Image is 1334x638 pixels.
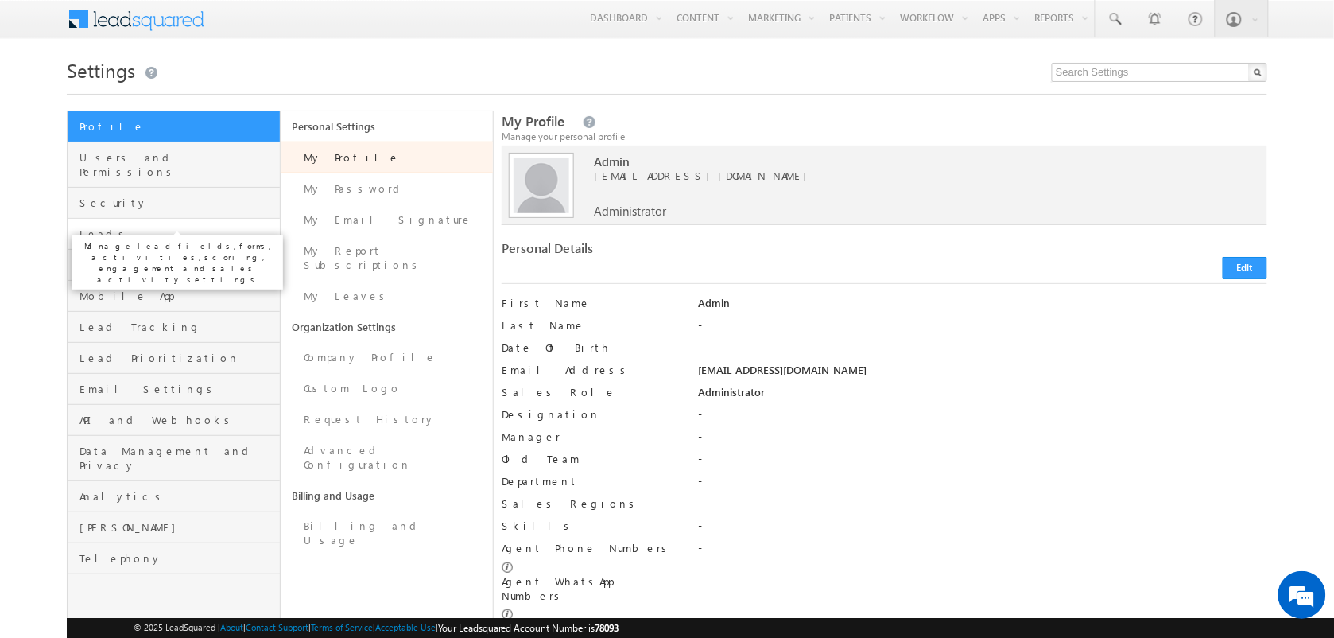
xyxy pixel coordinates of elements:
a: Lead Tracking [68,312,280,343]
span: Data Management and Privacy [79,444,276,473]
a: Analytics [68,481,280,512]
span: © 2025 LeadSquared | | | | | [134,620,619,636]
span: [PERSON_NAME] [79,520,276,535]
span: Analytics [79,489,276,504]
div: - [698,407,1267,430]
label: Email Address [502,363,678,377]
a: Organization Settings [281,312,494,342]
span: API and Webhooks [79,413,276,427]
a: Request History [281,404,494,435]
span: Profile [79,119,276,134]
a: My Password [281,173,494,204]
label: First Name [502,296,678,310]
div: - [698,519,1267,541]
div: Admin [698,296,1267,318]
span: Lead Prioritization [79,351,276,365]
a: Advanced Configuration [281,435,494,480]
input: Search Settings [1052,63,1267,82]
a: Email Settings [68,374,280,405]
div: Manage your personal profile [502,130,1267,144]
a: Mobile App [68,281,280,312]
span: Email Settings [79,382,276,396]
span: Your Leadsquared Account Number is [438,622,619,634]
a: Telephony [68,543,280,574]
label: Date Of Birth [502,340,678,355]
a: Billing and Usage [281,480,494,511]
a: My Leaves [281,281,494,312]
a: Custom Logo [281,373,494,404]
a: Data Management and Privacy [68,436,280,481]
label: Department [502,474,678,488]
span: Leads [79,227,276,241]
label: Old Team [502,452,678,466]
a: Acceptable Use [375,622,436,632]
a: Terms of Service [311,622,373,632]
a: Leads [68,219,280,250]
div: [EMAIL_ADDRESS][DOMAIN_NAME] [698,363,1267,385]
a: About [220,622,243,632]
label: Agent Phone Numbers [502,541,673,555]
span: Mobile App [79,289,276,303]
div: - [698,452,1267,474]
div: - [698,541,1267,563]
a: My Report Subscriptions [281,235,494,281]
span: Security [79,196,276,210]
div: - [698,318,1267,340]
span: Settings [67,57,135,83]
div: - [698,496,1267,519]
label: Sales Role [502,385,678,399]
a: My Email Signature [281,204,494,235]
div: - [698,474,1267,496]
span: Lead Tracking [79,320,276,334]
span: Admin [594,154,1206,169]
label: Agent WhatsApp Numbers [502,574,678,603]
label: Manager [502,430,678,444]
a: Company Profile [281,342,494,373]
a: Billing and Usage [281,511,494,556]
a: Contact Support [246,622,308,632]
span: My Profile [502,112,564,130]
button: Edit [1223,257,1267,279]
span: Telephony [79,551,276,566]
div: Administrator [698,385,1267,407]
label: Sales Regions [502,496,678,511]
a: My Profile [281,142,494,173]
span: 78093 [595,622,619,634]
span: Administrator [594,204,666,218]
div: - [698,574,1267,597]
label: Designation [502,407,678,422]
p: Manage lead fields, forms, activities, scoring, engagement and sales activity settings [78,240,277,285]
a: Users and Permissions [68,142,280,188]
label: Last Name [502,318,678,333]
span: [EMAIL_ADDRESS][DOMAIN_NAME] [594,169,1206,183]
span: Users and Permissions [79,150,276,179]
label: Skills [502,519,678,533]
a: Personal Settings [281,111,494,142]
a: Lead Prioritization [68,343,280,374]
a: API and Webhooks [68,405,280,436]
a: [PERSON_NAME] [68,512,280,543]
a: Profile [68,111,280,142]
a: Security [68,188,280,219]
div: - [698,430,1267,452]
div: Personal Details [502,241,874,263]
